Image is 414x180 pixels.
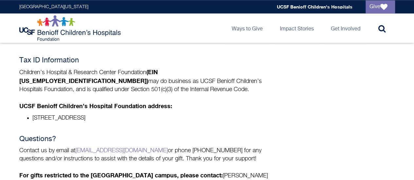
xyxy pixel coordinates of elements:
[226,13,268,43] a: Ways to Give
[19,57,271,65] h4: Tax ID Information
[19,68,158,84] strong: (EIN [US_EMPLOYER_IDENTIFICATION_NUMBER])
[32,114,271,122] li: [STREET_ADDRESS]
[19,172,223,179] strong: For gifts restricted to the [GEOGRAPHIC_DATA] campus, please contact:
[19,102,172,109] strong: UCSF Benioff Children’s Hospital Foundation address:
[326,13,366,43] a: Get Involved
[19,68,271,94] p: Children’s Hospital & Research Center Foundation may do business as UCSF Benioff Children’s Hospi...
[275,13,319,43] a: Impact Stories
[19,135,271,143] h4: Questions?
[75,148,168,154] a: [EMAIL_ADDRESS][DOMAIN_NAME]
[19,5,88,9] a: [GEOGRAPHIC_DATA][US_STATE]
[366,0,395,13] a: Give
[19,15,122,41] img: Logo for UCSF Benioff Children's Hospitals Foundation
[277,4,352,9] a: UCSF Benioff Children's Hospitals
[19,147,271,163] p: Contact us by email at or phone [PHONE_NUMBER] for any questions and/or instructions to assist wi...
